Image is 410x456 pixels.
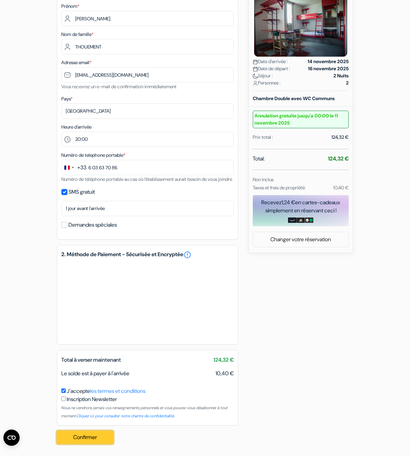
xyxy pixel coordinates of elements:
iframe: Cadre de saisie sécurisé pour le paiement [60,260,235,340]
small: Annulation gratuite jusqu'a 00:00 le 11 novembre 2025 [253,111,349,128]
input: Entrer adresse e-mail [61,67,234,82]
span: 1,24 € [282,199,295,206]
strong: 2 Nuits [333,72,349,79]
img: adidas-card.png [296,217,305,223]
img: amazon-card-no-text.png [288,217,296,223]
div: +33 [77,164,86,172]
button: Confirmer [57,431,113,444]
span: Total: [253,155,265,163]
a: Cliquez ici pour consulter notre chartre de confidentialité. [77,413,175,419]
small: Nous ne vendrons jamais vos renseignements personnels et vous pouvez vous désabonner à tout moment. [61,405,228,419]
label: Demandes spéciales [68,220,117,230]
strong: 2 [346,79,349,87]
h5: 2. Méthode de Paiement - Sécurisée et Encryptée [61,251,234,259]
b: Chambre Double avec WC Communs [253,95,335,101]
img: moon.svg [253,74,258,79]
span: Séjour : [253,72,273,79]
div: 124,32 € [331,134,349,141]
span: Le solde est à payer à l'arrivée [61,370,129,377]
button: Change country, selected France (+33) [62,160,86,175]
span: Personnes : [253,79,281,87]
label: Numéro de telephone portable [61,152,125,159]
label: Adresse email [61,59,91,66]
span: Date d'arrivée : [253,58,288,65]
button: Ouvrir le widget CMP [3,430,20,446]
label: SMS gratuit [68,187,95,197]
strong: 124,32 € [328,155,349,162]
a: error_outline [183,251,191,259]
strong: 14 novembre 2025 [308,58,349,65]
img: user_icon.svg [253,81,258,86]
span: 10,40 € [216,369,234,378]
label: Prénom [61,3,79,10]
a: Changer votre réservation [253,233,348,246]
label: Inscription Newsletter [67,395,117,403]
label: Heure d'arrivée [61,123,91,131]
input: Entrez votre prénom [61,11,234,26]
span: Date de départ : [253,65,290,72]
label: Nom de famille [61,31,94,38]
input: Entrer le nom de famille [61,39,234,54]
div: Prix total : [253,134,273,141]
label: J'accepte [67,387,145,395]
small: Non inclus [253,176,273,183]
img: calendar.svg [253,59,258,64]
img: uber-uber-eats-card.png [305,217,313,223]
strong: 16 novembre 2025 [308,65,349,72]
span: Total à verser maintenant [61,356,121,363]
div: Recevez en cartes-cadeaux simplement en réservant ceci ! [253,198,349,215]
img: calendar.svg [253,66,258,72]
span: 124,32 € [213,356,234,364]
small: Taxes et frais de propriété: [253,185,306,191]
small: Vous recevrez un e-mail de confirmation immédiatement [61,83,177,90]
a: les termes et conditions [90,387,145,395]
small: Numéro de téléphone portable au cas où l'établissement aurait besoin de vous joindre [61,176,232,182]
label: Pays [61,95,73,102]
input: 6 12 34 56 78 [61,160,234,175]
small: 10,40 € [333,185,349,191]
